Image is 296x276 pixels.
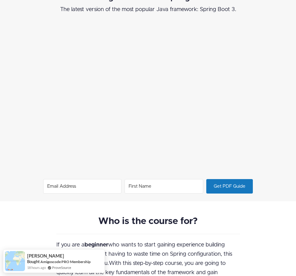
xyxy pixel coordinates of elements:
input: First Name [125,179,203,194]
span: 18 hours ago [27,265,46,270]
strong: Who is the course for? [98,217,198,226]
span: Get PDF Guide [206,179,253,193]
span: [PERSON_NAME] [27,253,64,258]
iframe: Video Player [26,23,271,161]
a: Amigoscode PRO Membership [40,259,91,264]
img: provesource social proof notification image [5,251,25,271]
span: Bought [27,259,40,264]
a: ProveSource [52,266,71,270]
button: Get PDF Guide [206,179,253,194]
input: Email Address [43,179,121,194]
p: ​The latest version of the most popular Java framework: Spring Boot 3. [26,5,271,14]
strong: beginner [84,242,108,248]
